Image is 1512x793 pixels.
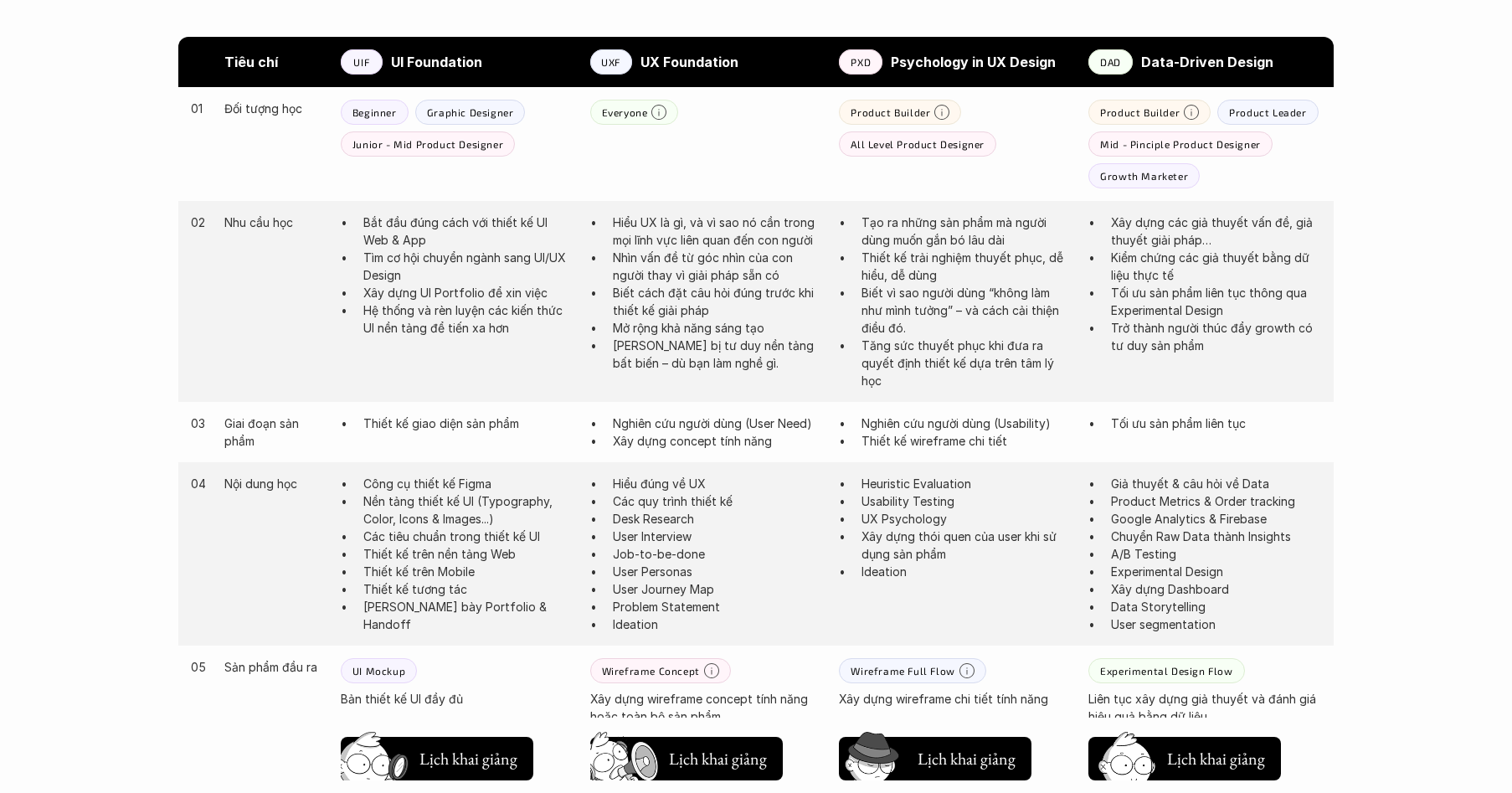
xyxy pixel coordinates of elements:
[1111,284,1321,319] p: Tối ưu sản phẩm liên tục thông qua Experimental Design
[1100,56,1121,68] p: DAD
[1111,510,1321,528] p: Google Analytics & Firebase
[353,56,369,68] p: UIF
[341,730,533,780] a: Lịch khai giảng
[363,563,573,580] p: Thiết kế trên Mobile
[613,475,823,492] p: Hiểu đúng về UX
[341,737,533,780] button: Lịch khai giảng
[363,214,573,249] p: Bắt đầu đúng cách với thiết kế UI Web & App
[602,106,648,118] p: Everyone
[613,415,823,432] p: Nghiên cứu người dùng (User Need)
[363,492,573,528] p: Nền tảng thiết kế UI (Typography, Color, Icons & Images...)
[1100,665,1232,677] p: Experimental Design Flow
[851,665,954,677] p: Wireframe Full Flow
[613,528,823,545] p: User Interview
[1100,138,1261,150] p: Mid - Pinciple Product Designer
[1100,106,1180,118] p: Product Builder
[861,475,1072,492] p: Heuristic Evaluation
[669,747,767,770] h5: Lịch khai giảng
[363,249,573,284] p: Tìm cơ hội chuyển ngành sang UI/UX Design
[861,249,1072,284] p: Thiết kế trải nghiệm thuyết phục, dễ hiểu, dễ dùng
[224,475,324,492] p: Nội dung học
[1167,747,1265,770] h5: Lịch khai giảng
[1111,563,1321,580] p: Experimental Design
[861,415,1072,432] p: Nghiên cứu người dùng (Usability)
[613,319,823,337] p: Mở rộng khả năng sáng tạo
[419,747,517,770] h5: Lịch khai giảng
[191,415,208,432] p: 03
[1088,737,1281,780] button: Lịch khai giảng
[601,56,620,68] p: UXF
[191,475,208,492] p: 04
[191,100,208,117] p: 01
[224,100,324,117] p: Đối tượng học
[851,56,871,68] p: PXD
[839,690,1072,708] p: Xây dựng wireframe chi tiết tính năng
[590,737,783,780] button: Lịch khai giảng
[861,432,1072,450] p: Thiết kế wireframe chi tiết
[851,106,930,118] p: Product Builder
[1088,730,1281,780] a: Lịch khai giảng
[613,432,823,450] p: Xây dựng concept tính năng
[352,106,397,118] p: Beginner
[363,598,573,633] p: [PERSON_NAME] bày Portfolio & Handoff
[352,665,405,677] p: UI Mockup
[602,665,700,677] p: Wireframe Concept
[590,730,783,780] a: Lịch khai giảng
[861,214,1072,249] p: Tạo ra những sản phẩm mà người dùng muốn gắn bó lâu dài
[363,475,573,492] p: Công cụ thiết kế Figma
[851,138,985,150] p: All Level Product Designer
[1111,415,1321,432] p: Tối ưu sản phẩm liên tục
[1141,54,1273,70] strong: Data-Driven Design
[613,598,823,615] p: Problem Statement
[861,510,1072,528] p: UX Psychology
[861,492,1072,510] p: Usability Testing
[613,580,823,598] p: User Journey Map
[1088,690,1321,725] p: Liên tục xây dựng giả thuyết và đánh giá hiệu quả bằng dữ liệu
[391,54,482,70] strong: UI Foundation
[861,528,1072,563] p: Xây dựng thói quen của user khi sử dụng sản phẩm
[613,563,823,580] p: User Personas
[1111,598,1321,615] p: Data Storytelling
[613,545,823,563] p: Job-to-be-done
[640,54,738,70] strong: UX Foundation
[1111,249,1321,284] p: Kiểm chứng các giả thuyết bằng dữ liệu thực tế
[839,730,1031,780] a: Lịch khai giảng
[363,415,573,432] p: Thiết kế giao diện sản phẩm
[590,690,823,725] p: Xây dựng wireframe concept tính năng hoặc toàn bộ sản phẩm
[891,54,1056,70] strong: Psychology in UX Design
[191,214,208,231] p: 02
[613,492,823,510] p: Các quy trình thiết kế
[613,337,823,372] p: [PERSON_NAME] bị tư duy nền tảng bất biến – dù bạn làm nghề gì.
[861,284,1072,337] p: Biết vì sao người dùng “không làm như mình tưởng” – và cách cải thiện điều đó.
[839,737,1031,780] button: Lịch khai giảng
[861,337,1072,389] p: Tăng sức thuyết phục khi đưa ra quyết định thiết kế dựa trên tâm lý học
[1100,170,1188,182] p: Growth Marketer
[1111,580,1321,598] p: Xây dựng Dashboard
[352,138,503,150] p: Junior - Mid Product Designer
[1111,545,1321,563] p: A/B Testing
[613,615,823,633] p: Ideation
[613,249,823,284] p: Nhìn vấn đề từ góc nhìn của con người thay vì giải pháp sẵn có
[427,106,514,118] p: Graphic Designer
[224,415,324,450] p: Giai đoạn sản phẩm
[341,690,573,708] p: Bản thiết kế UI đầy đủ
[363,301,573,337] p: Hệ thống và rèn luyện các kiến thức UI nền tảng để tiến xa hơn
[1229,106,1306,118] p: Product Leader
[363,284,573,301] p: Xây dựng UI Portfolio để xin việc
[1111,475,1321,492] p: Giả thuyết & câu hỏi về Data
[613,214,823,249] p: Hiểu UX là gì, và vì sao nó cần trong mọi lĩnh vực liên quan đến con người
[918,747,1016,770] h5: Lịch khai giảng
[1111,528,1321,545] p: Chuyển Raw Data thành Insights
[363,545,573,563] p: Thiết kế trên nền tảng Web
[191,658,208,676] p: 05
[224,658,324,676] p: Sản phẩm đầu ra
[1111,492,1321,510] p: Product Metrics & Order tracking
[1111,214,1321,249] p: Xây dựng các giả thuyết vấn đề, giả thuyết giải pháp…
[363,528,573,545] p: Các tiêu chuẩn trong thiết kế UI
[613,510,823,528] p: Desk Research
[613,284,823,319] p: Biết cách đặt câu hỏi đúng trước khi thiết kế giải pháp
[861,563,1072,580] p: Ideation
[224,214,324,231] p: Nhu cầu học
[224,54,278,70] strong: Tiêu chí
[1111,615,1321,633] p: User segmentation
